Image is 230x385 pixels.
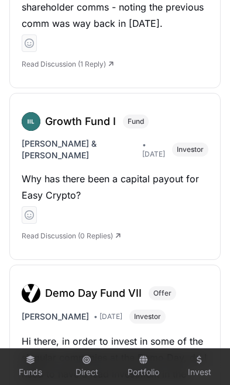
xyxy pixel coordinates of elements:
img: IV-Logo.svg [22,284,40,303]
a: Growth Fund I [22,112,123,131]
iframe: Chat Widget [171,329,230,385]
p: Why has there been a capital payout for Easy Crypto? [22,171,208,203]
span: Fund [128,117,144,126]
a: Demo Day Fund VII [22,284,149,303]
a: Read Discussion (1 Reply) [22,60,114,68]
span: • [DATE] [94,312,122,321]
span: [PERSON_NAME] [22,311,89,322]
h3: Growth Fund I [45,113,116,130]
a: Portfolio [120,351,167,383]
span: [PERSON_NAME] & [PERSON_NAME] [22,138,138,161]
span: Investor [177,145,204,154]
a: Direct [63,351,110,383]
h3: Demo Day Fund VII [45,285,142,301]
span: Offer [153,289,171,298]
a: Funds [7,351,54,383]
img: ivx-i-lp29.png [22,112,40,131]
a: Read Discussion (0 Replies) [22,231,121,240]
span: Investor [134,312,161,321]
span: • [DATE] [142,140,165,159]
